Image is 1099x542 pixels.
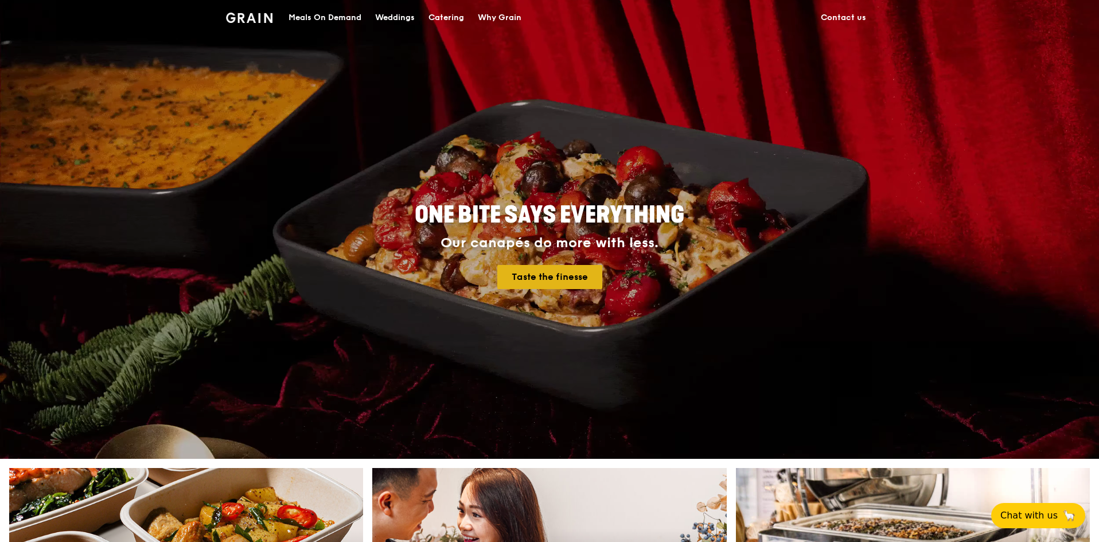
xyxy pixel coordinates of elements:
[422,1,471,35] a: Catering
[1062,509,1076,522] span: 🦙
[375,1,415,35] div: Weddings
[1000,509,1058,522] span: Chat with us
[814,1,873,35] a: Contact us
[428,1,464,35] div: Catering
[471,1,528,35] a: Why Grain
[415,201,684,229] span: ONE BITE SAYS EVERYTHING
[343,235,756,251] div: Our canapés do more with less.
[368,1,422,35] a: Weddings
[478,1,521,35] div: Why Grain
[289,1,361,35] div: Meals On Demand
[226,13,272,23] img: Grain
[991,503,1085,528] button: Chat with us🦙
[497,265,602,289] a: Taste the finesse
